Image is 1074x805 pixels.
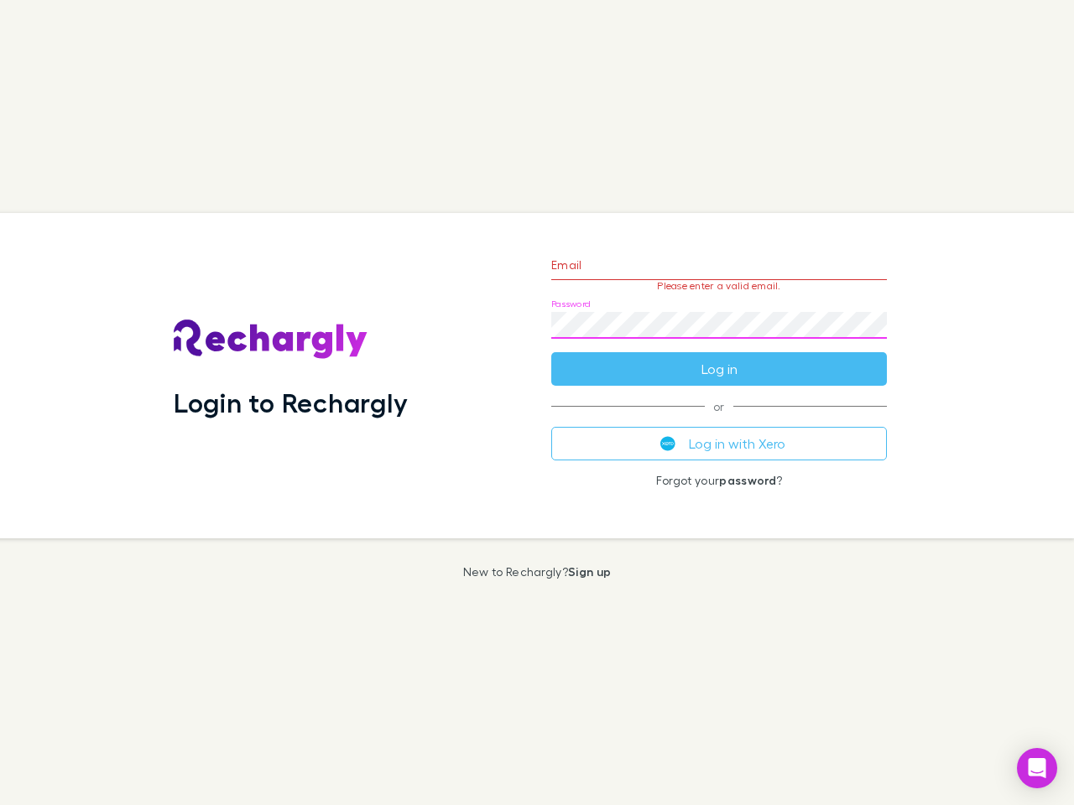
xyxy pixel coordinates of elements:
[551,474,887,487] p: Forgot your ?
[174,387,408,418] h1: Login to Rechargly
[568,564,611,579] a: Sign up
[463,565,612,579] p: New to Rechargly?
[551,406,887,407] span: or
[719,473,776,487] a: password
[551,427,887,460] button: Log in with Xero
[174,319,368,360] img: Rechargly's Logo
[1017,748,1057,788] div: Open Intercom Messenger
[551,280,887,292] p: Please enter a valid email.
[551,298,591,310] label: Password
[551,352,887,386] button: Log in
[660,436,675,451] img: Xero's logo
